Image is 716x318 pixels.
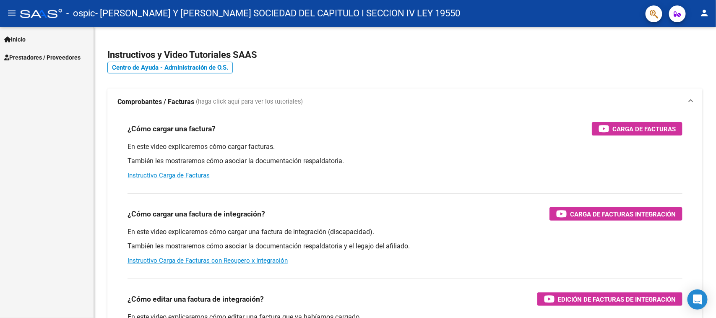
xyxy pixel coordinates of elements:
[107,89,703,115] mat-expansion-panel-header: Comprobantes / Facturas (haga click aquí para ver los tutoriales)
[196,97,303,107] span: (haga click aquí para ver los tutoriales)
[558,294,676,305] span: Edición de Facturas de integración
[107,47,703,63] h2: Instructivos y Video Tutoriales SAAS
[128,293,264,305] h3: ¿Cómo editar una factura de integración?
[128,123,216,135] h3: ¿Cómo cargar una factura?
[699,8,709,18] mat-icon: person
[549,207,682,221] button: Carga de Facturas Integración
[117,97,194,107] strong: Comprobantes / Facturas
[537,292,682,306] button: Edición de Facturas de integración
[4,35,26,44] span: Inicio
[128,156,682,166] p: También les mostraremos cómo asociar la documentación respaldatoria.
[66,4,95,23] span: - ospic
[128,142,682,151] p: En este video explicaremos cómo cargar facturas.
[107,62,233,73] a: Centro de Ayuda - Administración de O.S.
[95,4,460,23] span: - [PERSON_NAME] Y [PERSON_NAME] SOCIEDAD DEL CAPITULO I SECCION IV LEY 19550
[570,209,676,219] span: Carga de Facturas Integración
[128,172,210,179] a: Instructivo Carga de Facturas
[128,208,265,220] h3: ¿Cómo cargar una factura de integración?
[612,124,676,134] span: Carga de Facturas
[687,289,708,310] div: Open Intercom Messenger
[128,242,682,251] p: También les mostraremos cómo asociar la documentación respaldatoria y el legajo del afiliado.
[4,53,81,62] span: Prestadores / Proveedores
[128,227,682,237] p: En este video explicaremos cómo cargar una factura de integración (discapacidad).
[128,257,288,264] a: Instructivo Carga de Facturas con Recupero x Integración
[592,122,682,136] button: Carga de Facturas
[7,8,17,18] mat-icon: menu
